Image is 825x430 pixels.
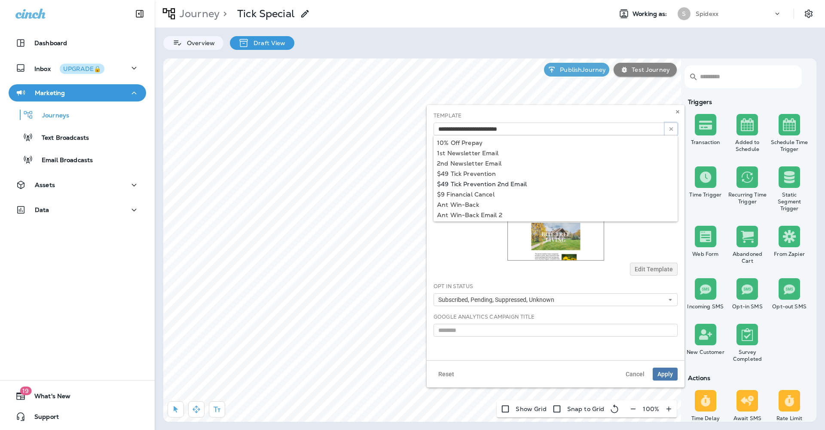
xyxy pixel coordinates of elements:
[728,303,767,310] div: Opt-in SMS
[9,150,146,169] button: Email Broadcasts
[770,251,809,258] div: From Zapier
[728,139,767,153] div: Added to Schedule
[686,349,725,356] div: New Customer
[621,368,649,381] button: Cancel
[9,128,146,146] button: Text Broadcasts
[9,106,146,124] button: Journeys
[678,7,691,20] div: S
[437,139,674,146] div: 10% Off Prepay
[567,405,605,412] p: Snap to Grid
[728,415,767,429] div: Await SMS Reply
[728,191,767,205] div: Recurring Time Trigger
[434,112,461,119] label: Template
[686,191,725,198] div: Time Trigger
[686,303,725,310] div: Incoming SMS
[434,293,678,306] button: Subscribed, Pending, Suppressed, Unknown
[437,150,674,157] div: 1st Newsletter Email
[9,176,146,193] button: Assets
[686,139,725,146] div: Transaction
[9,84,146,101] button: Marketing
[516,405,546,412] p: Show Grid
[26,393,70,403] span: What's New
[249,40,285,46] p: Draft View
[434,283,473,290] label: Opt In Status
[176,7,220,20] p: Journey
[34,40,67,46] p: Dashboard
[183,40,215,46] p: Overview
[220,7,227,20] p: >
[437,181,674,187] div: $49 Tick Prevention 2nd Email
[696,10,718,17] p: Spidexx
[686,251,725,258] div: Web Form
[20,387,31,395] span: 19
[728,349,767,362] div: Survey Completed
[686,415,725,422] div: Time Delay
[63,66,101,72] div: UPGRADE🔒
[635,266,673,272] span: Edit Template
[437,212,674,218] div: Ant Win-Back Email 2
[60,64,104,74] button: UPGRADE🔒
[770,139,809,153] div: Schedule Time Trigger
[728,251,767,264] div: Abandoned Cart
[438,371,454,377] span: Reset
[801,6,816,21] button: Settings
[237,7,295,20] p: Tick Special
[657,371,673,377] span: Apply
[33,157,93,165] p: Email Broadcasts
[9,59,146,77] button: InboxUPGRADE🔒
[434,368,459,381] button: Reset
[770,415,809,422] div: Rate Limit
[684,98,810,105] div: Triggers
[437,160,674,167] div: 2nd Newsletter Email
[630,263,678,276] button: Edit Template
[26,413,59,424] span: Support
[9,387,146,405] button: 19What's New
[628,66,670,73] p: Test Journey
[35,181,55,188] p: Assets
[34,112,69,120] p: Journeys
[437,191,674,198] div: $9 Financial Cancel
[434,313,535,320] label: Google Analytics Campaign Title
[643,405,659,412] p: 100 %
[626,371,645,377] span: Cancel
[544,63,609,77] button: PublishJourney
[437,170,674,177] div: $49 Tick Prevention
[556,66,606,73] p: Publish Journey
[9,201,146,218] button: Data
[614,63,677,77] button: Test Journey
[653,368,678,381] button: Apply
[684,375,810,381] div: Actions
[128,5,152,22] button: Collapse Sidebar
[33,134,89,142] p: Text Broadcasts
[35,206,49,213] p: Data
[438,296,558,304] span: Subscribed, Pending, Suppressed, Unknown
[9,408,146,425] button: Support
[770,303,809,310] div: Opt-out SMS
[632,10,669,18] span: Working as:
[35,89,65,96] p: Marketing
[437,201,674,208] div: Ant Win-Back
[770,191,809,212] div: Static Segment Trigger
[9,34,146,52] button: Dashboard
[34,64,104,73] p: Inbox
